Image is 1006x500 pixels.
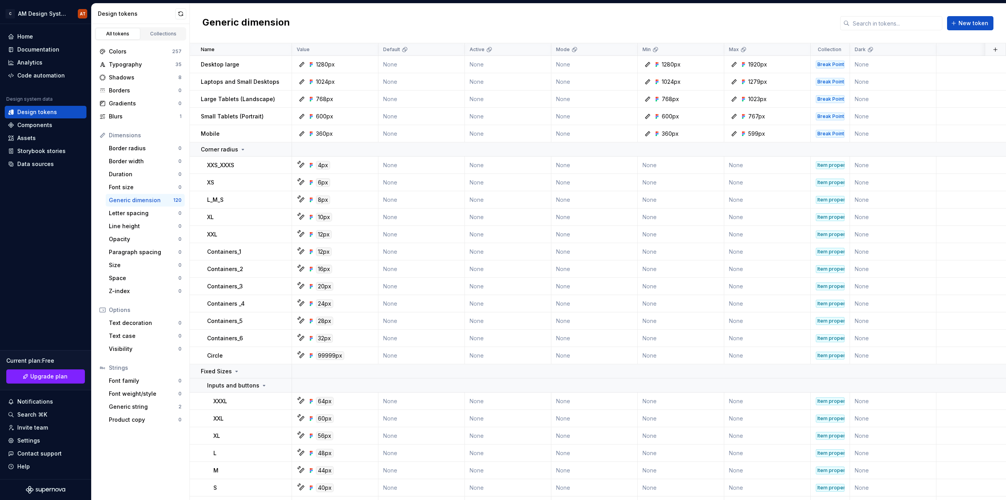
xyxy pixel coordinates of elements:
[5,56,86,69] a: Analytics
[551,108,638,125] td: None
[378,260,465,278] td: None
[816,317,844,325] div: Item properties
[465,56,551,73] td: None
[96,84,185,97] a: Borders0
[850,295,936,312] td: None
[378,73,465,90] td: None
[178,288,182,294] div: 0
[80,11,86,17] div: AT
[109,235,178,243] div: Opacity
[816,352,844,360] div: Item properties
[6,96,53,102] div: Design system data
[316,130,333,138] div: 360px
[207,334,243,342] p: Containers_6
[106,220,185,232] a: Line height0
[106,400,185,413] a: Generic string2
[465,174,551,191] td: None
[106,168,185,181] a: Duration0
[378,278,465,295] td: None
[551,226,638,243] td: None
[106,194,185,207] a: Generic dimension120
[109,209,178,217] div: Letter spacing
[816,78,844,86] div: Break Points
[17,108,57,116] div: Design tokens
[816,334,844,342] div: Item properties
[178,249,182,255] div: 0
[6,9,15,18] div: C
[5,158,86,170] a: Data sources
[465,243,551,260] td: None
[816,282,844,290] div: Item properties
[297,46,310,53] p: Value
[202,16,290,30] h2: Generic dimension
[106,246,185,258] a: Paragraph spacing0
[106,142,185,155] a: Border radius0
[850,330,936,347] td: None
[465,226,551,243] td: None
[5,69,86,82] a: Code automation
[17,59,42,66] div: Analytics
[724,278,811,295] td: None
[207,352,223,360] p: Circle
[465,330,551,347] td: None
[109,364,182,372] div: Strings
[17,33,33,41] div: Home
[316,161,330,170] div: 4px
[748,113,765,120] div: 767px
[17,450,62,458] div: Contact support
[638,393,724,410] td: None
[316,78,335,86] div: 1024px
[109,113,180,120] div: Blurs
[378,330,465,347] td: None
[96,58,185,71] a: Typography35
[383,46,400,53] p: Default
[178,346,182,352] div: 0
[109,157,178,165] div: Border width
[551,125,638,142] td: None
[816,213,844,221] div: Item properties
[724,243,811,260] td: None
[106,285,185,297] a: Z-index0
[551,393,638,410] td: None
[465,278,551,295] td: None
[378,410,465,427] td: None
[850,157,936,174] td: None
[850,174,936,191] td: None
[850,243,936,260] td: None
[178,320,182,326] div: 0
[724,295,811,312] td: None
[816,248,844,256] div: Item properties
[850,108,936,125] td: None
[816,300,844,308] div: Item properties
[850,73,936,90] td: None
[201,146,238,153] p: Corner radius
[724,393,811,410] td: None
[109,144,178,152] div: Border radius
[465,347,551,364] td: None
[551,90,638,108] td: None
[109,248,178,256] div: Paragraph spacing
[724,226,811,243] td: None
[816,397,844,405] div: Item properties
[109,100,178,107] div: Gradients
[207,300,245,308] p: Containers _4
[207,161,234,169] p: XXS_XXXS
[109,170,178,178] div: Duration
[465,90,551,108] td: None
[316,196,330,204] div: 8px
[378,208,465,226] td: None
[850,16,942,30] input: Search in tokens...
[109,416,178,424] div: Product copy
[316,299,333,308] div: 24px
[316,230,332,239] div: 12px
[316,213,332,221] div: 10px
[106,413,185,426] a: Product copy0
[17,121,52,129] div: Components
[5,119,86,131] a: Components
[109,74,178,81] div: Shadows
[465,295,551,312] td: None
[850,312,936,330] td: None
[106,181,185,194] a: Font size0
[201,367,232,375] p: Fixed Sizes
[5,132,86,144] a: Assets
